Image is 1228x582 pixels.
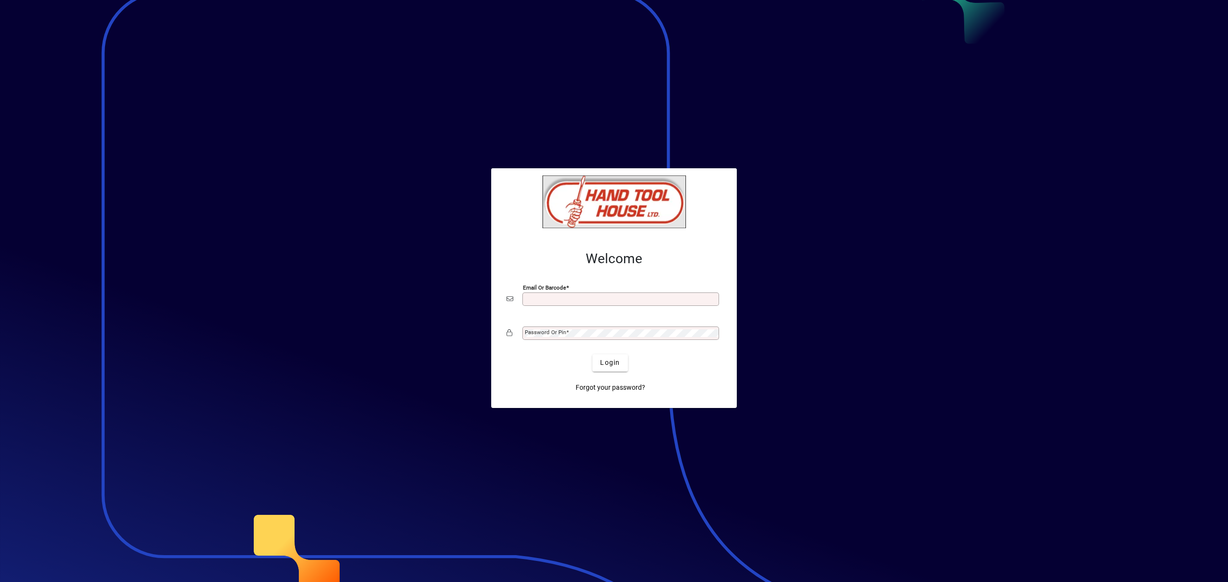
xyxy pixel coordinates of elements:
a: Forgot your password? [572,379,649,396]
span: Login [600,358,620,368]
h2: Welcome [507,251,721,267]
mat-label: Password or Pin [525,329,566,336]
span: Forgot your password? [576,383,645,393]
mat-label: Email or Barcode [523,284,566,291]
button: Login [592,354,627,372]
